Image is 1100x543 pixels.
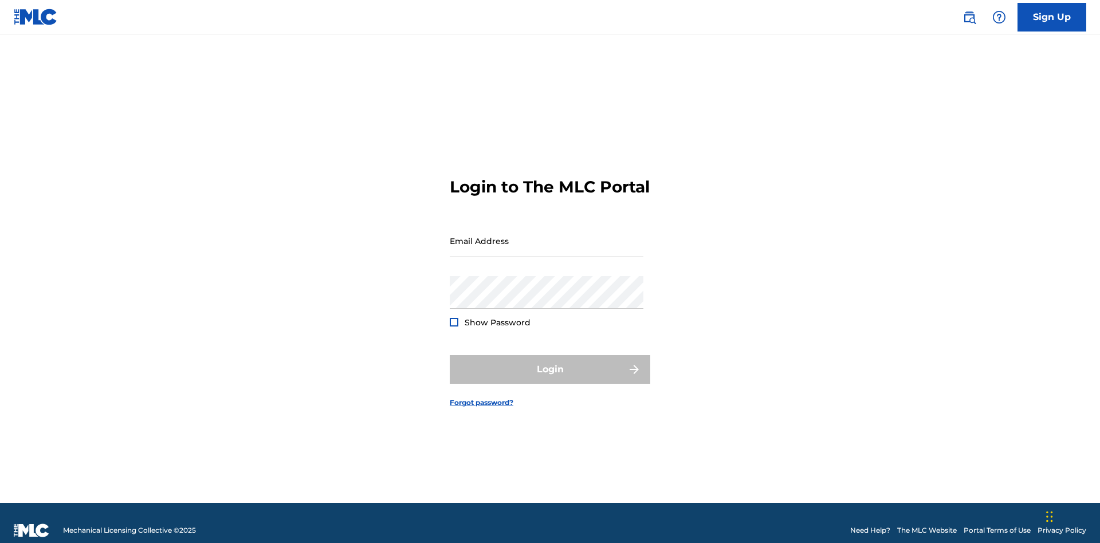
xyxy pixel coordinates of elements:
[450,177,650,197] h3: Login to The MLC Portal
[962,10,976,24] img: search
[1038,525,1086,536] a: Privacy Policy
[14,524,49,537] img: logo
[465,317,531,328] span: Show Password
[450,398,513,408] a: Forgot password?
[1017,3,1086,32] a: Sign Up
[958,6,981,29] a: Public Search
[897,525,957,536] a: The MLC Website
[988,6,1011,29] div: Help
[850,525,890,536] a: Need Help?
[992,10,1006,24] img: help
[14,9,58,25] img: MLC Logo
[964,525,1031,536] a: Portal Terms of Use
[1046,499,1053,534] div: Drag
[1043,488,1100,543] iframe: Chat Widget
[63,525,196,536] span: Mechanical Licensing Collective © 2025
